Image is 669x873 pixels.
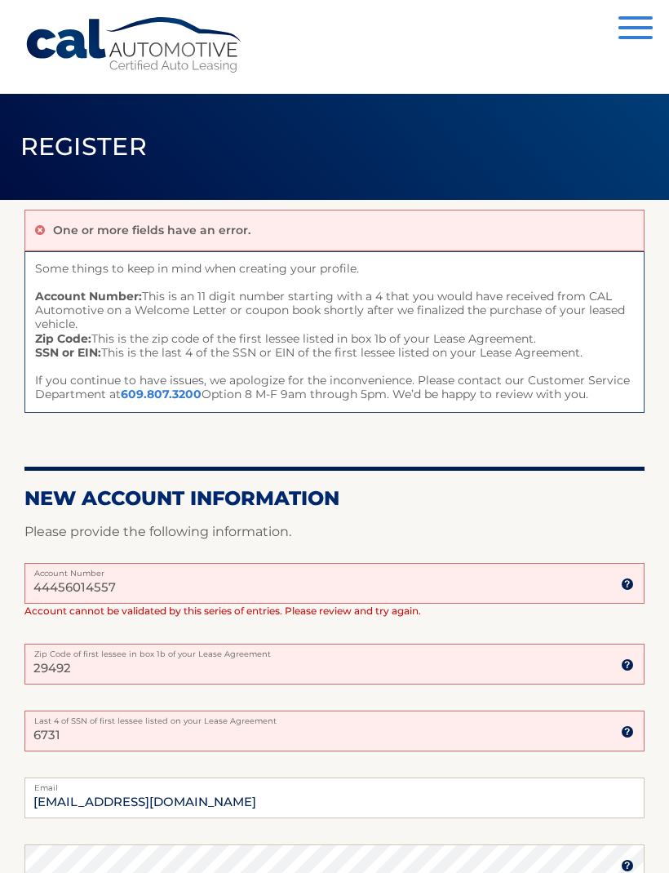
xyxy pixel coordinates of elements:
p: One or more fields have an error. [53,223,250,237]
img: tooltip.svg [621,725,634,738]
img: tooltip.svg [621,859,634,872]
button: Menu [618,16,653,43]
input: SSN or EIN (last 4 digits only) [24,711,645,751]
span: Register [20,131,148,162]
strong: SSN or EIN: [35,345,101,360]
img: tooltip.svg [621,578,634,591]
input: Zip Code [24,644,645,685]
label: Zip Code of first lessee in box 1b of your Lease Agreement [24,644,645,657]
input: Email [24,778,645,818]
label: Account Number [24,563,645,576]
img: tooltip.svg [621,658,634,671]
input: Account Number [24,563,645,604]
strong: Zip Code: [35,331,91,346]
h2: New Account Information [24,486,645,511]
label: Last 4 of SSN of first lessee listed on your Lease Agreement [24,711,645,724]
p: Please provide the following information. [24,521,645,543]
label: Email [24,778,645,791]
span: Account cannot be validated by this series of entries. Please review and try again. [24,605,421,617]
strong: Account Number: [35,289,142,304]
span: Some things to keep in mind when creating your profile. This is an 11 digit number starting with ... [24,251,645,413]
a: 609.807.3200 [121,387,202,401]
a: Cal Automotive [24,16,245,74]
